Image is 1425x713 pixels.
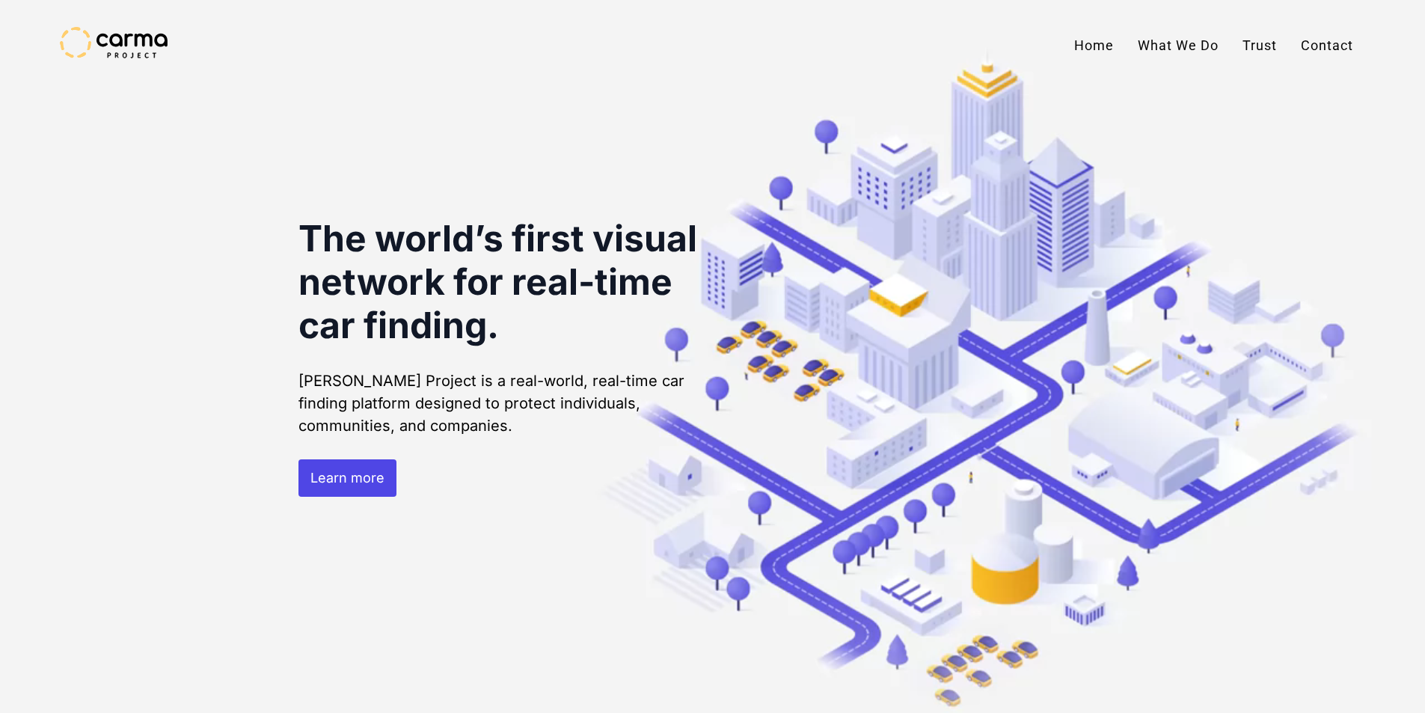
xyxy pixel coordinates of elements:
a: What We Do [1126,27,1231,64]
a: Trust [1231,27,1289,64]
a: home [60,27,168,58]
a: Contact [1289,27,1365,64]
a: Home [1062,27,1126,64]
h1: The world’s first visual network for real-time car finding. [298,217,702,347]
a: Learn more [298,459,396,497]
p: [PERSON_NAME] Project is a real-world, real-time car finding platform designed to protect individ... [298,370,702,437]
